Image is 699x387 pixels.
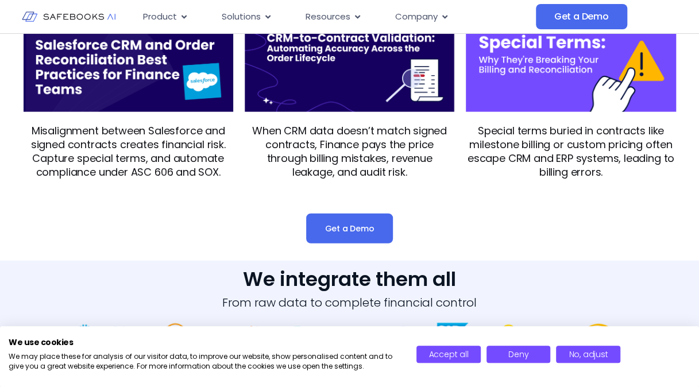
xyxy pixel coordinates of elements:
span: Solutions [222,10,261,24]
span: Deny [508,349,528,360]
h2: We use cookies [9,337,399,347]
span: Accept all [428,349,468,360]
a: Get a Demo [306,214,392,243]
div: Menu Toggle [134,6,535,28]
span: Resources [306,10,350,24]
span: Product [143,10,177,24]
button: Deny all cookies [486,346,551,363]
span: Company [395,10,438,24]
p: Special terms buried in contracts like milestone billing or custom pricing often escape CRM and E... [466,124,675,179]
img: Order-to-Cash 11 [466,6,675,112]
a: Get a Demo [536,4,627,29]
span: Get a Demo [554,11,609,22]
p: We may place these for analysis of our visitor data, to improve our website, show personalised co... [9,352,399,371]
img: Order-to-Cash 10 [245,6,454,112]
button: Adjust cookie preferences [556,346,620,363]
nav: Menu [134,6,535,28]
button: Accept all cookies [416,346,481,363]
span: No, adjust [569,349,608,360]
img: Order-to-Cash 9 [24,6,233,112]
p: Misalignment between Salesforce and signed contracts creates financial risk. Capture special term... [24,124,233,179]
p: When CRM data doesn’t match signed contracts, Finance pays the price through billing mistakes, re... [245,124,454,179]
span: Get a Demo [325,223,374,234]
